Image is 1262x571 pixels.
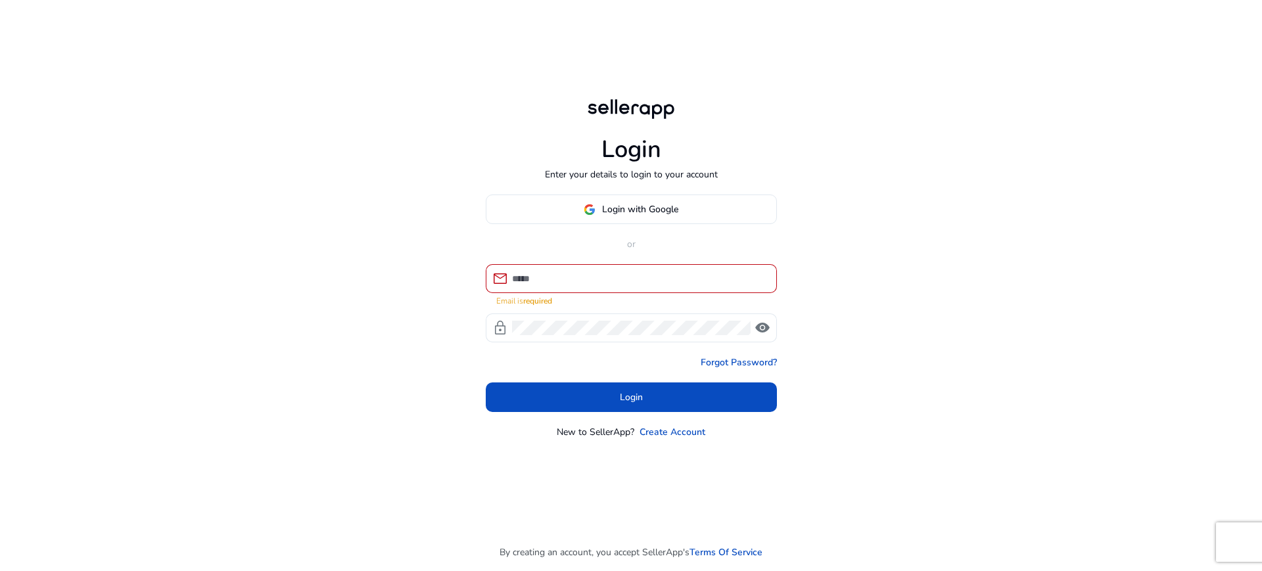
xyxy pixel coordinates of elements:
button: Login with Google [486,194,777,224]
span: lock [492,320,508,336]
span: Login with Google [602,202,678,216]
img: google-logo.svg [584,204,596,216]
p: Enter your details to login to your account [545,168,718,181]
p: or [486,237,777,251]
button: Login [486,382,777,412]
span: mail [492,271,508,286]
a: Forgot Password? [701,355,777,369]
p: New to SellerApp? [557,425,634,439]
a: Create Account [640,425,705,439]
a: Terms Of Service [689,545,762,559]
h1: Login [601,135,661,164]
span: Login [620,390,643,404]
strong: required [523,296,552,306]
mat-error: Email is [496,293,766,307]
span: visibility [755,320,770,336]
